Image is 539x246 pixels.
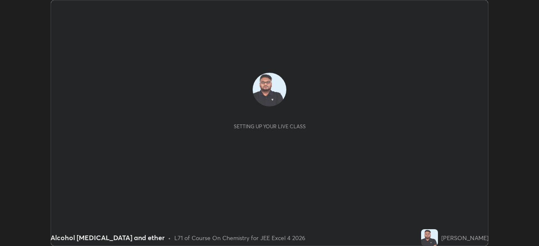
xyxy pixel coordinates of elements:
[441,233,488,242] div: [PERSON_NAME]
[168,233,171,242] div: •
[234,123,306,130] div: Setting up your live class
[51,233,165,243] div: Alcohol [MEDICAL_DATA] and ether
[421,229,438,246] img: 482f76725520491caafb691467b04a1d.jpg
[253,73,286,106] img: 482f76725520491caafb691467b04a1d.jpg
[174,233,305,242] div: L71 of Course On Chemistry for JEE Excel 4 2026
